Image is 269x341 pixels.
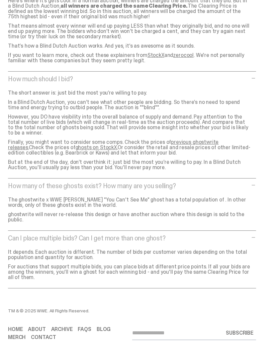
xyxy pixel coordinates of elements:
p: The short answer is: just bid the most you’re willing to pay. [8,90,251,96]
p: Can I place multiple bids? Can I get more than one ghost? [8,235,249,241]
p: That’s how a Blind Dutch Auction works. And yes, it’s as awesome as it sounds. [8,43,251,49]
a: FAQs [78,327,91,332]
strong: all winners are charged the same Clearing Price. [60,2,187,9]
p: If you want to learn more, check out these explainers from and . We're not personally familiar wi... [8,53,251,63]
button: SUBSCRIBE [223,326,256,340]
a: About [28,327,45,332]
p: But at the end of the day, don’t overthink it: just bid the most you’re willing to pay. In a Blin... [8,160,251,170]
a: StockX [147,52,164,59]
p: That means almost every winner will end up paying LESS than what they originally bid, and no one ... [8,23,251,39]
p: In a Blind Dutch Auction, you can’t see what other people are bidding. So there’s no need to spen... [8,100,251,110]
p: However, you DO have visibility into the overall balance of supply and demand. Pay attention to t... [8,114,251,136]
a: Home [8,327,23,332]
a: Archive [51,327,73,332]
a: previous ghostwrite releases. [8,139,219,151]
a: Contact [31,335,56,340]
p: ghostwrite will never re-release this design or have another auction where this design is sold to... [8,212,251,222]
a: Blog [97,327,111,332]
p: It depends. Each auction is different. The number of bids per customer varies depending on the to... [8,249,251,260]
p: For auctions that support multiple bids, you can place bids at different price points. If all you... [8,264,251,280]
p: The ghostwrite x WWE [PERSON_NAME] "You Can't See Me" ghost has a total population of . In other ... [8,197,251,208]
p: Finally, you might want to consider some comps. Check the prices of Check the prices of Or consid... [8,140,251,156]
a: ghosts on StockX. [75,144,118,151]
p: How much should I bid? [8,76,249,82]
p: How many of these ghosts exist? How many are you selling? [8,182,249,189]
a: zerocool [173,52,194,59]
a: Merch [8,335,26,340]
div: TM & © 2025 WWE. All Rights Reserved. [8,308,256,313]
